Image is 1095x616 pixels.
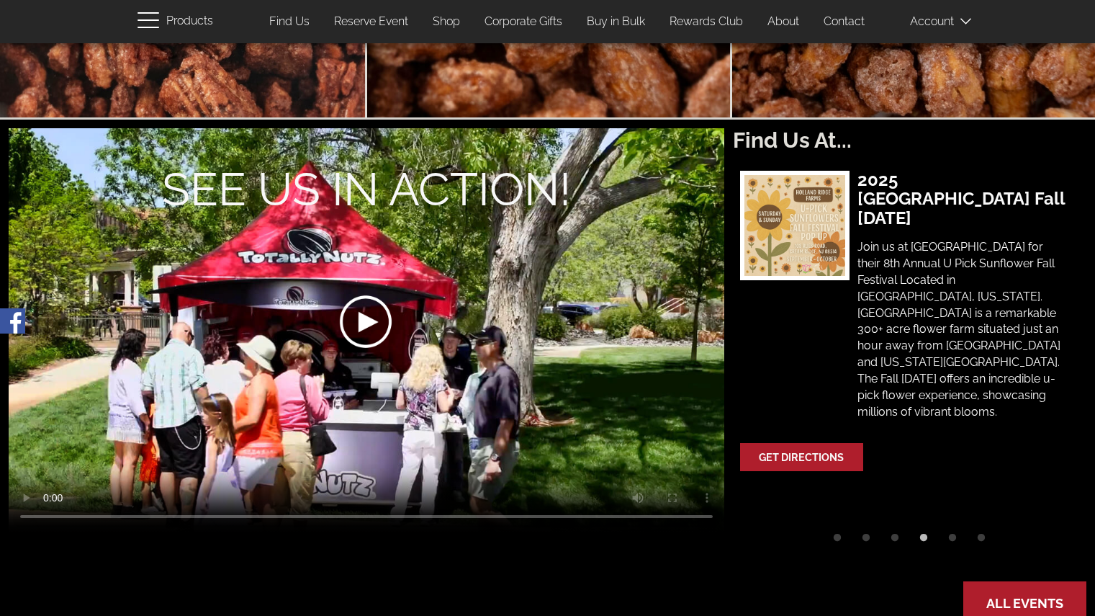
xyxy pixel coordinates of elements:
[733,128,1086,152] h2: Find Us At...
[970,531,992,553] button: 6 of 6
[913,531,934,553] button: 4 of 6
[742,445,862,470] a: Get Directions
[258,8,320,36] a: Find Us
[576,8,656,36] a: Buy in Bulk
[166,11,213,32] span: Products
[857,239,1068,420] p: Join us at [GEOGRAPHIC_DATA] for their 8th Annual U Pick Sunflower Fall Festival Located in [GEOG...
[942,531,963,553] button: 5 of 6
[857,171,1068,228] h3: 2025 [GEOGRAPHIC_DATA] Fall [DATE]
[740,171,1072,420] a: 2025 [GEOGRAPHIC_DATA] Fall [DATE]Join us at [GEOGRAPHIC_DATA] for their 8th Annual U Pick Sunflo...
[826,531,848,553] button: 1 of 6
[474,8,573,36] a: Corporate Gifts
[757,8,810,36] a: About
[659,8,754,36] a: Rewards Club
[855,531,877,553] button: 2 of 6
[813,8,875,36] a: Contact
[884,531,906,553] button: 3 of 6
[323,8,419,36] a: Reserve Event
[422,8,471,36] a: Shop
